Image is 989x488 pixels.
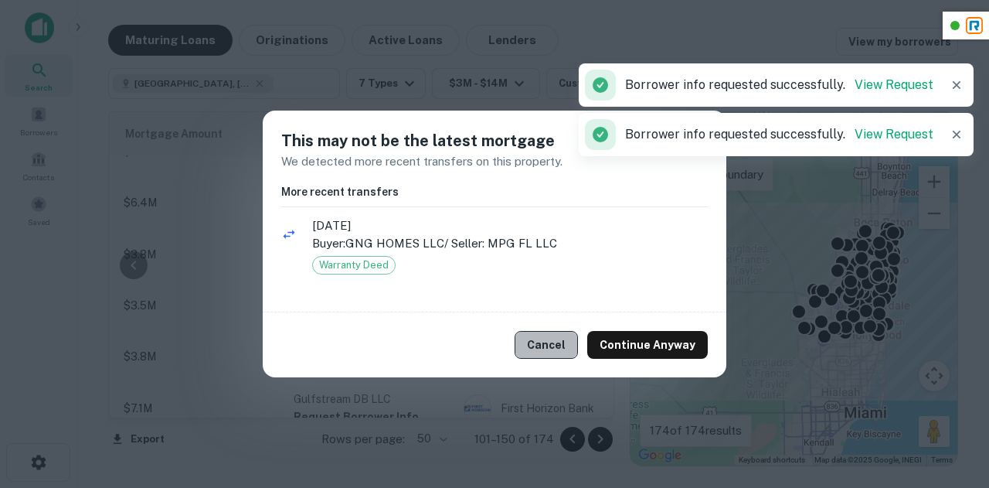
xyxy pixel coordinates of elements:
[855,77,933,92] a: View Request
[312,256,396,275] div: Warranty Deed
[313,258,395,273] span: Warranty Deed
[515,331,578,359] button: Cancel
[625,76,933,94] p: Borrower info requested successfully.
[912,315,989,389] iframe: Chat Widget
[312,234,708,253] p: Buyer: GNG HOMES LLC / Seller: MPG FL LLC
[281,129,708,152] h5: This may not be the latest mortgage
[625,125,933,144] p: Borrower info requested successfully.
[281,152,708,171] p: We detected more recent transfers on this property.
[312,217,708,235] span: [DATE]
[855,127,933,142] a: View Request
[587,331,708,359] button: Continue Anyway
[281,183,708,200] h6: More recent transfers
